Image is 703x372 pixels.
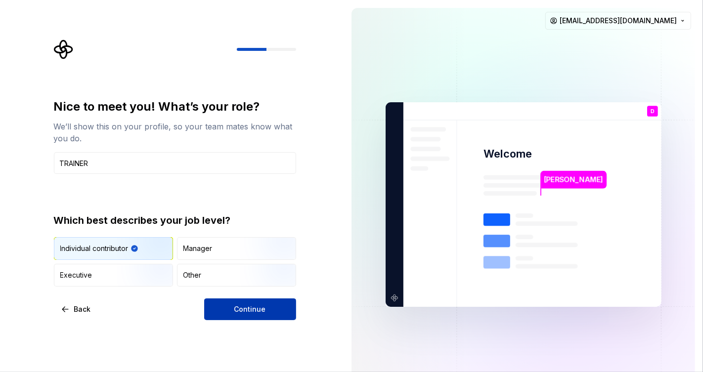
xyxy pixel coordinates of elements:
[544,174,603,185] p: [PERSON_NAME]
[183,270,202,280] div: Other
[483,147,532,161] p: Welcome
[54,40,74,59] svg: Supernova Logo
[204,298,296,320] button: Continue
[54,298,99,320] button: Back
[54,121,296,144] div: We’ll show this on your profile, so your team mates know what you do.
[54,152,296,174] input: Job title
[60,270,92,280] div: Executive
[560,16,677,26] span: [EMAIL_ADDRESS][DOMAIN_NAME]
[60,244,129,253] div: Individual contributor
[74,304,91,314] span: Back
[54,99,296,115] div: Nice to meet you! What’s your role?
[54,213,296,227] div: Which best describes your job level?
[650,109,654,114] p: D
[545,12,691,30] button: [EMAIL_ADDRESS][DOMAIN_NAME]
[183,244,213,253] div: Manager
[234,304,266,314] span: Continue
